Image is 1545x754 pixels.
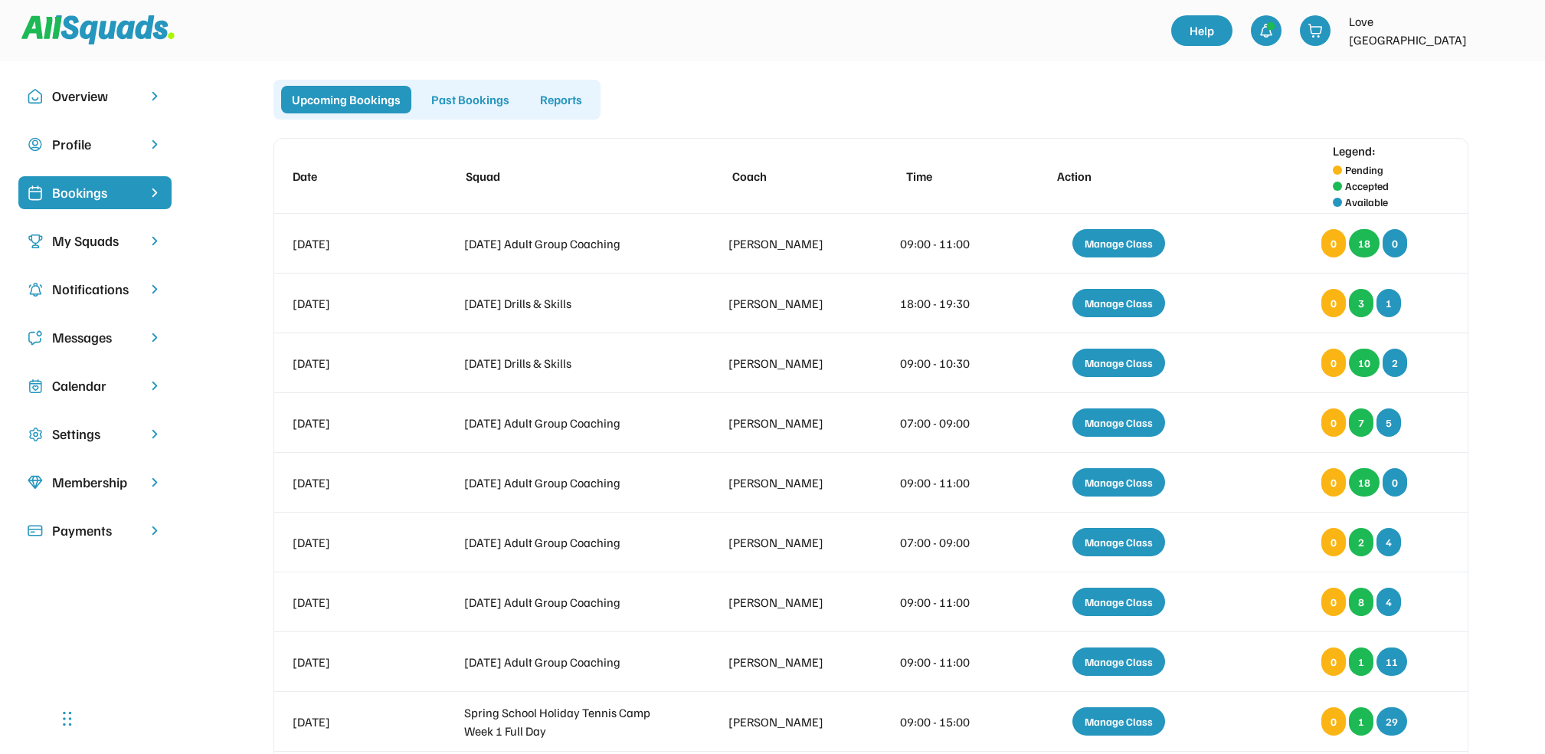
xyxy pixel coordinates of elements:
img: Icon%20copy%2016.svg [28,427,43,442]
div: 09:00 - 11:00 [900,474,993,492]
img: chevron-right.svg [147,89,162,103]
div: [DATE] Drills & Skills [464,294,673,313]
div: 09:00 - 11:00 [900,593,993,611]
img: LTPP_Logo_REV.jpeg [1496,15,1527,46]
div: [DATE] [293,354,408,372]
div: [DATE] Adult Group Coaching [464,653,673,671]
div: 0 [1321,408,1346,437]
div: [PERSON_NAME] [728,713,844,731]
img: chevron-right.svg [147,379,162,393]
div: Membership [52,472,138,493]
div: Legend: [1333,142,1376,160]
div: 0 [1321,468,1346,497]
div: 0 [1321,229,1346,257]
div: [DATE] [293,474,408,492]
img: user-circle.svg [28,137,43,152]
div: Date [293,167,408,185]
div: 09:00 - 11:00 [900,653,993,671]
div: 0 [1321,647,1346,676]
div: 1 [1376,289,1401,317]
div: [DATE] Adult Group Coaching [464,234,673,253]
div: Notifications [52,279,138,300]
img: chevron-right.svg [147,523,162,538]
div: 5 [1376,408,1401,437]
div: Manage Class [1072,588,1165,616]
div: Manage Class [1072,528,1165,556]
div: [DATE] Adult Group Coaching [464,533,673,552]
div: [PERSON_NAME] [728,234,844,253]
img: Icon%20%2819%29.svg [28,185,43,201]
div: Manage Class [1072,289,1165,317]
div: 07:00 - 09:00 [900,414,993,432]
div: 11 [1376,647,1407,676]
div: Action [1057,167,1196,185]
div: [PERSON_NAME] [728,533,844,552]
div: Manage Class [1072,707,1165,736]
img: chevron-right.svg [147,282,162,297]
img: shopping-cart-01%20%281%29.svg [1308,23,1323,38]
div: 2 [1349,528,1373,556]
div: 4 [1376,588,1401,616]
div: Coach [732,167,848,185]
img: Icon%20copy%208.svg [28,475,43,490]
div: [DATE] [293,234,408,253]
div: [PERSON_NAME] [728,593,844,611]
div: Messages [52,327,138,348]
img: chevron-right.svg [147,475,162,490]
div: [PERSON_NAME] [728,414,844,432]
div: Manage Class [1072,229,1165,257]
img: bell-03%20%281%29.svg [1259,23,1274,38]
div: Past Bookings [421,86,520,113]
div: [DATE] [293,294,408,313]
div: Squad [466,167,674,185]
div: 0 [1321,707,1346,736]
div: Settings [52,424,138,444]
div: Manage Class [1072,349,1165,377]
div: [DATE] [293,533,408,552]
div: 0 [1321,289,1346,317]
div: Manage Class [1072,408,1165,437]
div: [DATE] Adult Group Coaching [464,414,673,432]
div: Calendar [52,375,138,396]
div: 0 [1321,528,1346,556]
div: 09:00 - 10:30 [900,354,993,372]
img: chevron-right.svg [147,427,162,441]
img: Icon%20copy%205.svg [28,330,43,346]
img: chevron-right.svg [147,234,162,248]
div: [DATE] [293,713,408,731]
div: 09:00 - 15:00 [900,713,993,731]
div: 3 [1349,289,1373,317]
div: 0 [1383,468,1407,497]
img: chevron-right.svg [147,330,162,345]
img: chevron-right.svg [147,137,162,152]
img: Icon%20copy%203.svg [28,234,43,249]
div: [PERSON_NAME] [728,294,844,313]
div: 0 [1321,349,1346,377]
div: 1 [1349,647,1373,676]
div: Payments [52,520,138,541]
img: Icon%20copy%2010.svg [28,89,43,104]
div: Available [1345,194,1388,210]
img: Icon%20copy%204.svg [28,282,43,297]
div: Overview [52,86,138,107]
div: Manage Class [1072,468,1165,497]
img: chevron-right%20copy%203.svg [147,185,162,200]
div: [DATE] [293,653,408,671]
div: 4 [1376,528,1401,556]
div: Reports [529,86,593,113]
div: Time [906,167,999,185]
div: My Squads [52,231,138,251]
div: [PERSON_NAME] [728,474,844,492]
div: 09:00 - 11:00 [900,234,993,253]
div: Profile [52,134,138,155]
div: 18 [1349,229,1380,257]
div: Upcoming Bookings [281,86,411,113]
img: Icon%20copy%207.svg [28,379,43,394]
div: [PERSON_NAME] [728,653,844,671]
div: 18:00 - 19:30 [900,294,993,313]
a: Help [1171,15,1232,46]
div: [DATE] Adult Group Coaching [464,474,673,492]
div: 07:00 - 09:00 [900,533,993,552]
img: Icon%20%2815%29.svg [28,523,43,539]
div: Manage Class [1072,647,1165,676]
